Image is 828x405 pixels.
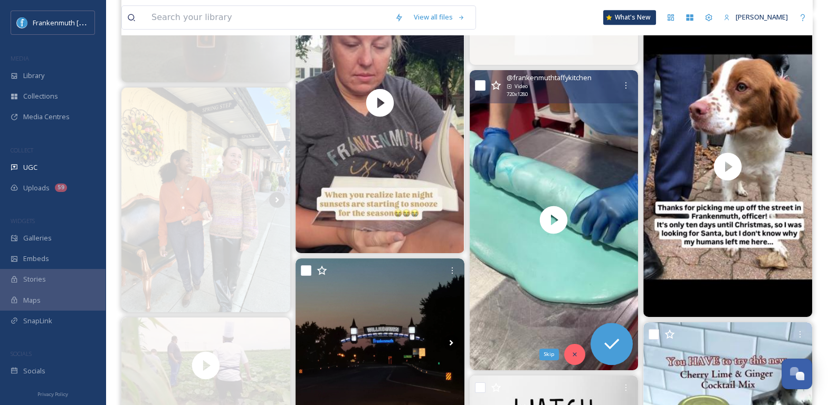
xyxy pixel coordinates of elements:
[23,233,52,243] span: Galleries
[469,70,638,370] video: Our Blue Moon Taffy is OUT OF THIS WORLD 💙🍬🌎
[23,91,58,101] span: Collections
[718,7,793,27] a: [PERSON_NAME]
[11,217,35,225] span: WIDGETS
[55,184,67,192] div: 59
[507,91,528,98] span: 720 x 1280
[782,359,812,389] button: Open Chat
[17,17,27,28] img: Social%20Media%20PFP%202025.jpg
[515,83,528,90] span: Video
[408,7,470,27] a: View all files
[469,70,638,370] img: thumbnail
[11,350,32,358] span: SOCIALS
[23,274,46,284] span: Stories
[23,295,41,305] span: Maps
[11,146,33,154] span: COLLECT
[146,6,389,29] input: Search your library
[121,88,290,312] img: We are definitely looking forward to the new season at Abby's! Stop in to shop our new arrivals!!...
[37,387,68,400] a: Privacy Policy
[37,391,68,398] span: Privacy Policy
[23,162,37,172] span: UGC
[736,12,788,22] span: [PERSON_NAME]
[11,54,29,62] span: MEDIA
[23,71,44,81] span: Library
[643,17,812,317] img: thumbnail
[507,73,592,83] span: @ frankenmuthtaffykitchen
[33,17,112,27] span: Frankenmuth [US_STATE]
[603,10,656,25] a: What's New
[539,349,559,360] div: Skip
[23,316,52,326] span: SnapLink
[23,183,50,193] span: Uploads
[23,254,49,264] span: Embeds
[23,112,70,122] span: Media Centres
[23,366,45,376] span: Socials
